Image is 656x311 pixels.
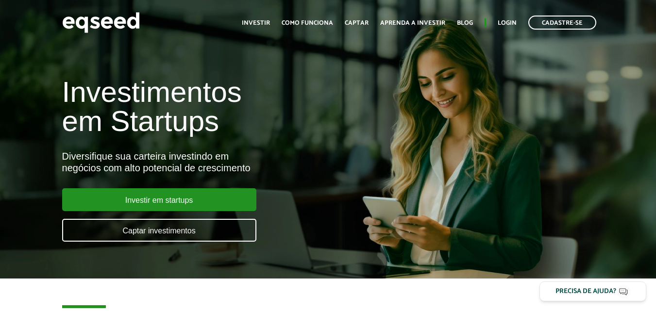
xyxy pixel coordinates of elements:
[528,16,596,30] a: Cadastre-se
[345,20,369,26] a: Captar
[242,20,270,26] a: Investir
[380,20,445,26] a: Aprenda a investir
[62,219,256,242] a: Captar investimentos
[62,78,376,136] h1: Investimentos em Startups
[282,20,333,26] a: Como funciona
[62,10,140,35] img: EqSeed
[62,150,376,174] div: Diversifique sua carteira investindo em negócios com alto potencial de crescimento
[498,20,517,26] a: Login
[457,20,473,26] a: Blog
[62,188,256,211] a: Investir em startups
